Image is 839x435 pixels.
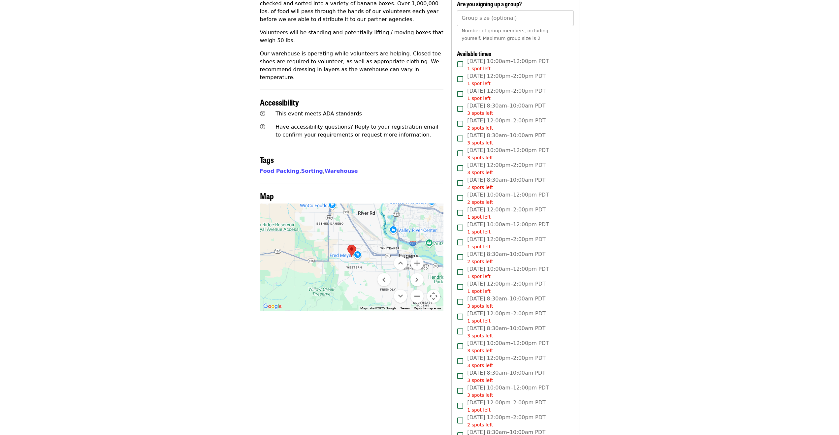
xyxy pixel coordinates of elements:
span: [DATE] 12:00pm–2:00pm PDT [467,280,546,295]
span: 3 spots left [467,140,493,145]
span: [DATE] 8:30am–10:00am PDT [467,325,545,339]
span: 2 spots left [467,200,493,205]
span: [DATE] 8:30am–10:00am PDT [467,176,545,191]
span: This event meets ADA standards [275,110,362,117]
button: Move left [377,273,391,286]
span: 1 spot left [467,66,491,71]
span: Map [260,190,274,202]
span: [DATE] 12:00pm–2:00pm PDT [467,354,546,369]
span: Map data ©2025 Google [360,306,396,310]
span: [DATE] 12:00pm–2:00pm PDT [467,310,546,325]
span: 3 spots left [467,170,493,175]
span: Tags [260,154,274,165]
p: Our warehouse is operating while volunteers are helping. Closed toe shoes are required to volunte... [260,50,444,81]
input: [object Object] [457,10,573,26]
i: question-circle icon [260,124,265,130]
span: 3 spots left [467,378,493,383]
span: [DATE] 10:00am–12:00pm PDT [467,191,549,206]
a: Open this area in Google Maps (opens a new window) [262,302,283,311]
span: Have accessibility questions? Reply to your registration email to confirm your requirements or re... [275,124,438,138]
button: Move up [394,257,407,270]
p: Volunteers will be standing and potentially lifting / moving boxes that weigh 50 lbs. [260,29,444,45]
span: [DATE] 10:00am–12:00pm PDT [467,384,549,399]
span: 2 spots left [467,125,493,131]
span: [DATE] 12:00pm–2:00pm PDT [467,206,546,221]
span: 3 spots left [467,392,493,398]
span: [DATE] 8:30am–10:00am PDT [467,369,545,384]
span: 3 spots left [467,303,493,309]
span: 1 spot left [467,244,491,249]
span: 1 spot left [467,214,491,220]
span: , [260,168,301,174]
span: Accessibility [260,96,299,108]
span: [DATE] 10:00am–12:00pm PDT [467,57,549,72]
a: Terms (opens in new tab) [400,306,410,310]
span: Number of group members, including yourself. Maximum group size is 2 [462,28,548,41]
a: Warehouse [325,168,358,174]
span: [DATE] 8:30am–10:00am PDT [467,250,545,265]
a: Food Packing [260,168,300,174]
button: Zoom out [410,290,424,303]
span: 1 spot left [467,229,491,234]
span: 1 spot left [467,81,491,86]
span: [DATE] 12:00pm–2:00pm PDT [467,161,546,176]
img: Google [262,302,283,311]
span: [DATE] 12:00pm–2:00pm PDT [467,117,546,132]
i: universal-access icon [260,110,265,117]
span: 3 spots left [467,155,493,160]
span: [DATE] 12:00pm–2:00pm PDT [467,399,546,414]
span: 3 spots left [467,110,493,116]
span: 1 spot left [467,318,491,324]
button: Move down [394,290,407,303]
span: 3 spots left [467,348,493,353]
span: [DATE] 10:00am–12:00pm PDT [467,265,549,280]
button: Move right [410,273,424,286]
span: [DATE] 12:00pm–2:00pm PDT [467,72,546,87]
span: [DATE] 8:30am–10:00am PDT [467,132,545,146]
span: 1 spot left [467,407,491,413]
span: Available times [457,49,491,58]
span: 2 spots left [467,259,493,264]
span: [DATE] 10:00am–12:00pm PDT [467,146,549,161]
span: 2 spots left [467,185,493,190]
span: [DATE] 12:00pm–2:00pm PDT [467,87,546,102]
span: 3 spots left [467,363,493,368]
span: 1 spot left [467,289,491,294]
span: [DATE] 8:30am–10:00am PDT [467,102,545,117]
span: , [301,168,324,174]
span: [DATE] 12:00pm–2:00pm PDT [467,235,546,250]
a: Sorting [301,168,323,174]
span: 2 spots left [467,422,493,427]
button: Zoom in [410,257,424,270]
span: 1 spot left [467,274,491,279]
span: [DATE] 10:00am–12:00pm PDT [467,221,549,235]
button: Map camera controls [427,290,440,303]
span: [DATE] 12:00pm–2:00pm PDT [467,414,546,428]
span: [DATE] 8:30am–10:00am PDT [467,295,545,310]
span: [DATE] 10:00am–12:00pm PDT [467,339,549,354]
span: 1 spot left [467,96,491,101]
a: Report a map error [414,306,441,310]
span: 3 spots left [467,333,493,338]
